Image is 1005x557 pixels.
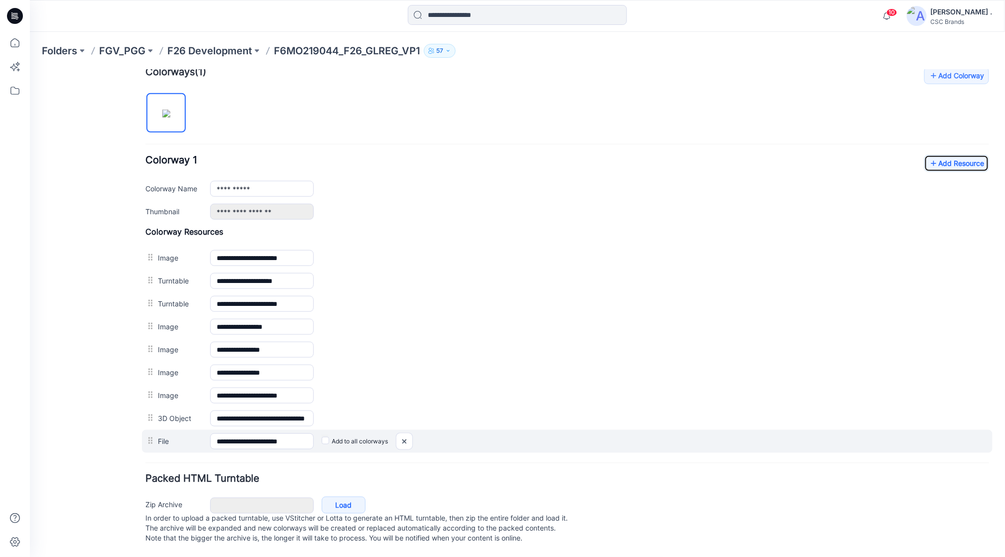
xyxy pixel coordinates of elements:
label: Colorway Name [116,113,170,124]
img: eyJhbGciOiJIUzI1NiIsImtpZCI6IjAiLCJzbHQiOiJzZXMiLCJ0eXAiOiJKV1QifQ.eyJkYXRhIjp7InR5cGUiOiJzdG9yYW... [132,40,140,48]
h4: Colorway Resources [116,157,959,167]
p: 57 [436,45,443,56]
label: Image [128,182,170,193]
label: Image [128,320,170,331]
a: F26 Development [167,44,252,58]
label: Image [128,274,170,285]
button: 57 [424,44,456,58]
label: Zip Archive [116,429,170,440]
label: Thumbnail [116,136,170,147]
label: Add to all colorways [292,364,358,380]
label: Image [128,251,170,262]
label: 3D Object [128,343,170,354]
label: File [128,366,170,377]
iframe: edit-style [30,70,1005,557]
span: 10 [886,8,897,16]
p: In order to upload a packed turntable, use VStitcher or Lotta to generate an HTML turntable, then... [116,444,959,474]
h4: Packed HTML Turntable [116,404,959,414]
img: avatar [907,6,927,26]
a: FGV_PGG [99,44,145,58]
a: Add Resource [894,85,959,102]
label: Turntable [128,205,170,216]
label: Turntable [128,228,170,239]
a: Folders [42,44,77,58]
input: Add to all colorways [292,365,298,372]
img: close-btn.svg [367,364,382,380]
span: Colorway 1 [116,84,167,96]
a: Load [292,427,336,444]
div: [PERSON_NAME] . [931,6,993,18]
div: CSC Brands [931,18,993,25]
p: F6MO219044_F26_GLREG_VP1 [274,44,420,58]
label: Image [128,297,170,308]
